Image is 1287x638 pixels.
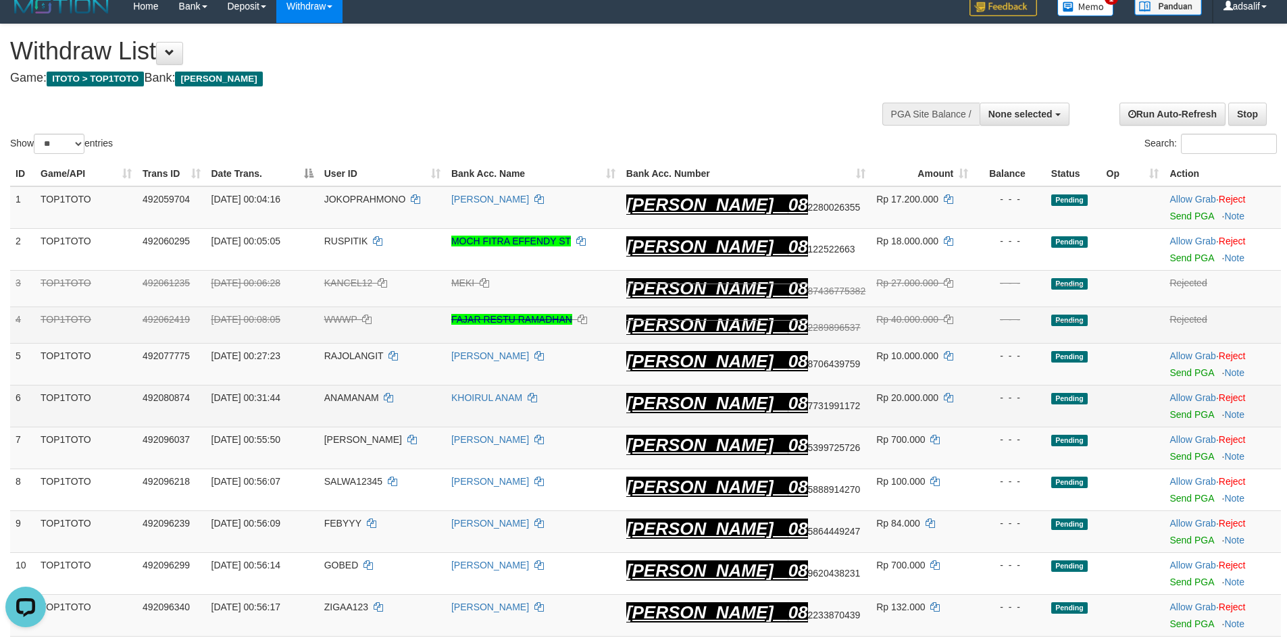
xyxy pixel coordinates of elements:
[1224,493,1244,504] a: Note
[211,236,280,246] span: [DATE] 00:05:05
[1169,211,1213,221] a: Send PGA
[1164,427,1281,469] td: ·
[1101,161,1165,186] th: Op: activate to sort column ascending
[876,194,938,205] span: Rp 17.200.000
[1224,451,1244,462] a: Note
[324,602,368,612] span: ZIGAA123
[788,194,808,215] ah_el_jm_1758778803688: 08
[211,277,280,288] span: [DATE] 00:06:28
[1051,602,1088,614] span: Pending
[35,228,137,270] td: TOP1TOTO
[324,476,382,487] span: SALWA12345
[1164,228,1281,270] td: ·
[1051,236,1088,248] span: Pending
[1169,560,1218,570] span: ·
[979,391,1040,404] div: - - -
[211,560,280,570] span: [DATE] 00:56:14
[1169,392,1218,403] span: ·
[211,194,280,205] span: [DATE] 00:04:16
[143,350,190,361] span: 492077775
[1164,307,1281,343] td: Rejected
[211,434,280,445] span: [DATE] 00:55:50
[626,278,774,298] ah_el_jm_1758778803688: [PERSON_NAME]
[1224,535,1244,546] a: Note
[1169,577,1213,587] a: Send PGA
[10,427,35,469] td: 7
[35,186,137,229] td: TOP1TOTO
[10,511,35,553] td: 9
[788,358,861,369] span: Copy 088706439759 to clipboard
[788,477,808,497] ah_el_jm_1758778803688: 08
[1169,493,1213,504] a: Send PGA
[10,38,844,65] h1: Withdraw List
[788,393,808,413] ah_el_jm_1758778803688: 08
[10,161,35,186] th: ID
[324,434,402,445] span: [PERSON_NAME]
[10,270,35,307] td: 3
[1051,278,1088,290] span: Pending
[788,610,861,620] span: Copy 082233870439 to clipboard
[1219,392,1246,403] a: Reject
[1169,236,1218,246] span: ·
[626,393,774,413] ah_el_jm_1758778803688: [PERSON_NAME]
[876,350,938,361] span: Rp 10.000.000
[143,236,190,246] span: 492060295
[211,602,280,612] span: [DATE] 00:56:17
[1219,560,1246,570] a: Reject
[143,518,190,529] span: 492096239
[1169,518,1215,529] a: Allow Grab
[1224,409,1244,420] a: Note
[788,278,808,298] ah_el_jm_1758778803688: 08
[1219,476,1246,487] a: Reject
[451,392,522,403] a: KHOIRUL ANAM
[788,484,861,495] span: Copy 085888914270 to clipboard
[876,314,938,325] span: Rp 40.000.000
[1169,602,1218,612] span: ·
[979,516,1040,530] div: - - -
[1051,194,1088,206] span: Pending
[1224,618,1244,629] a: Note
[206,161,319,186] th: Date Trans.: activate to sort column descending
[1169,409,1213,420] a: Send PGA
[1164,469,1281,511] td: ·
[451,277,474,288] a: MEKI
[1169,194,1215,205] a: Allow Grab
[788,519,808,539] ah_el_jm_1758778803688: 08
[626,236,774,257] ah_el_jm_1758778803688: [PERSON_NAME]
[10,344,35,386] td: 5
[211,518,280,529] span: [DATE] 00:56:09
[1169,350,1218,361] span: ·
[788,236,808,257] ah_el_jm_1758778803688: 08
[143,194,190,205] span: 492059704
[979,313,1040,326] div: - - -
[788,400,861,411] span: Copy 087731991172 to clipboard
[324,518,361,529] span: FEBYYY
[876,434,925,445] span: Rp 700.000
[1169,194,1218,205] span: ·
[788,435,808,455] ah_el_jm_1758778803688: 08
[1219,236,1246,246] a: Reject
[871,161,974,186] th: Amount: activate to sort column ascending
[626,477,774,497] ah_el_jm_1758778803688: [PERSON_NAME]
[1219,518,1246,529] a: Reject
[319,161,446,186] th: User ID: activate to sort column ascending
[626,435,774,455] ah_el_jm_1758778803688: [PERSON_NAME]
[1164,511,1281,553] td: ·
[979,558,1040,572] div: - - -
[324,350,384,361] span: RAJOLANGIT
[1164,386,1281,427] td: ·
[143,392,190,403] span: 492080874
[35,344,137,386] td: TOP1TOTO
[1164,553,1281,595] td: ·
[788,322,861,333] span: Copy 082289896537 to clipboard
[10,186,35,229] td: 1
[876,476,925,487] span: Rp 100.000
[35,307,137,343] td: TOP1TOTO
[324,560,359,570] span: GOBED
[35,161,137,186] th: Game/API: activate to sort column ascending
[788,202,861,213] span: Copy 082280026355 to clipboard
[788,526,861,537] span: Copy 085864449247 to clipboard
[876,277,938,288] span: Rp 27.000.000
[35,427,137,469] td: TOP1TOTO
[1169,476,1218,487] span: ·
